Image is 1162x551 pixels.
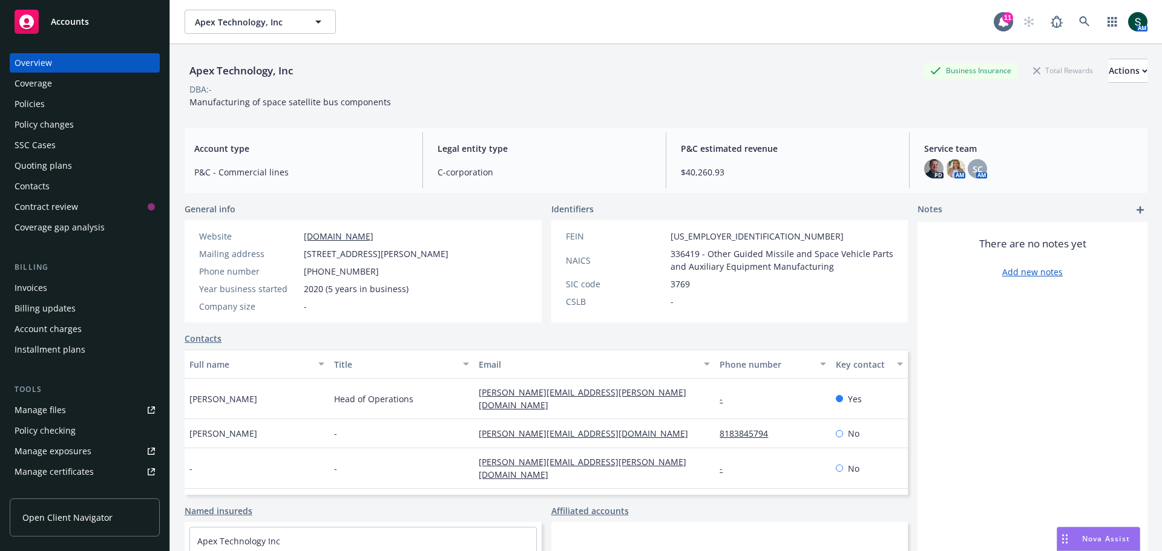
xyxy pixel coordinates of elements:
[15,421,76,440] div: Policy checking
[22,511,113,524] span: Open Client Navigator
[15,319,82,339] div: Account charges
[924,142,1138,155] span: Service team
[10,442,160,461] span: Manage exposures
[189,462,192,475] span: -
[15,53,52,73] div: Overview
[10,218,160,237] a: Coverage gap analysis
[1100,10,1124,34] a: Switch app
[848,462,859,475] span: No
[671,247,894,273] span: 336419 - Other Guided Missile and Space Vehicle Parts and Auxiliary Equipment Manufacturing
[681,142,894,155] span: P&C estimated revenue
[15,74,52,93] div: Coverage
[671,230,844,243] span: [US_EMPLOYER_IDENTIFICATION_NUMBER]
[1109,59,1147,82] div: Actions
[479,358,697,371] div: Email
[304,265,379,278] span: [PHONE_NUMBER]
[199,282,299,295] div: Year business started
[15,278,47,298] div: Invoices
[946,159,965,178] img: photo
[15,218,105,237] div: Coverage gap analysis
[304,282,409,295] span: 2020 (5 years in business)
[474,350,715,379] button: Email
[671,278,690,290] span: 3769
[199,247,299,260] div: Mailing address
[1057,527,1072,550] div: Drag to move
[10,53,160,73] a: Overview
[199,300,299,313] div: Company size
[836,358,890,371] div: Key contact
[831,350,908,379] button: Key contact
[51,17,89,27] span: Accounts
[720,358,812,371] div: Phone number
[304,230,373,242] a: [DOMAIN_NAME]
[15,197,78,217] div: Contract review
[1133,203,1147,217] a: add
[848,393,862,405] span: Yes
[1017,10,1041,34] a: Start snowing
[681,166,894,178] span: $40,260.93
[438,142,651,155] span: Legal entity type
[15,94,45,114] div: Policies
[479,456,686,480] a: [PERSON_NAME][EMAIL_ADDRESS][PERSON_NAME][DOMAIN_NAME]
[1128,12,1147,31] img: photo
[10,156,160,175] a: Quoting plans
[15,156,72,175] div: Quoting plans
[10,5,160,39] a: Accounts
[566,230,666,243] div: FEIN
[334,462,337,475] span: -
[10,115,160,134] a: Policy changes
[15,442,91,461] div: Manage exposures
[566,254,666,267] div: NAICS
[10,383,160,396] div: Tools
[10,135,160,155] a: SSC Cases
[10,197,160,217] a: Contract review
[720,463,732,474] a: -
[10,261,160,273] div: Billing
[189,83,212,96] div: DBA: -
[185,63,298,79] div: Apex Technology, Inc
[15,299,76,318] div: Billing updates
[189,393,257,405] span: [PERSON_NAME]
[194,142,408,155] span: Account type
[199,230,299,243] div: Website
[715,350,830,379] button: Phone number
[1002,266,1063,278] a: Add new notes
[185,350,329,379] button: Full name
[1027,63,1099,78] div: Total Rewards
[189,96,391,108] span: Manufacturing of space satellite bus components
[15,177,50,196] div: Contacts
[334,358,456,371] div: Title
[479,386,686,411] a: [PERSON_NAME][EMAIL_ADDRESS][PERSON_NAME][DOMAIN_NAME]
[438,166,651,178] span: C-corporation
[195,16,300,28] span: Apex Technology, Inc
[566,278,666,290] div: SIC code
[1045,10,1069,34] a: Report a Bug
[334,393,413,405] span: Head of Operations
[185,10,336,34] button: Apex Technology, Inc
[304,300,307,313] span: -
[334,427,337,440] span: -
[199,265,299,278] div: Phone number
[1109,59,1147,83] button: Actions
[917,203,942,217] span: Notes
[10,278,160,298] a: Invoices
[15,340,85,359] div: Installment plans
[10,340,160,359] a: Installment plans
[10,74,160,93] a: Coverage
[10,94,160,114] a: Policies
[551,203,594,215] span: Identifiers
[189,427,257,440] span: [PERSON_NAME]
[15,135,56,155] div: SSC Cases
[197,535,280,547] a: Apex Technology Inc
[1072,10,1097,34] a: Search
[979,236,1086,251] span: There are no notes yet
[15,483,76,502] div: Manage claims
[720,428,778,439] a: 8183845794
[10,421,160,440] a: Policy checking
[924,159,944,178] img: photo
[973,163,983,175] span: SC
[194,166,408,178] span: P&C - Commercial lines
[671,295,674,308] span: -
[1002,12,1013,23] div: 11
[10,299,160,318] a: Billing updates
